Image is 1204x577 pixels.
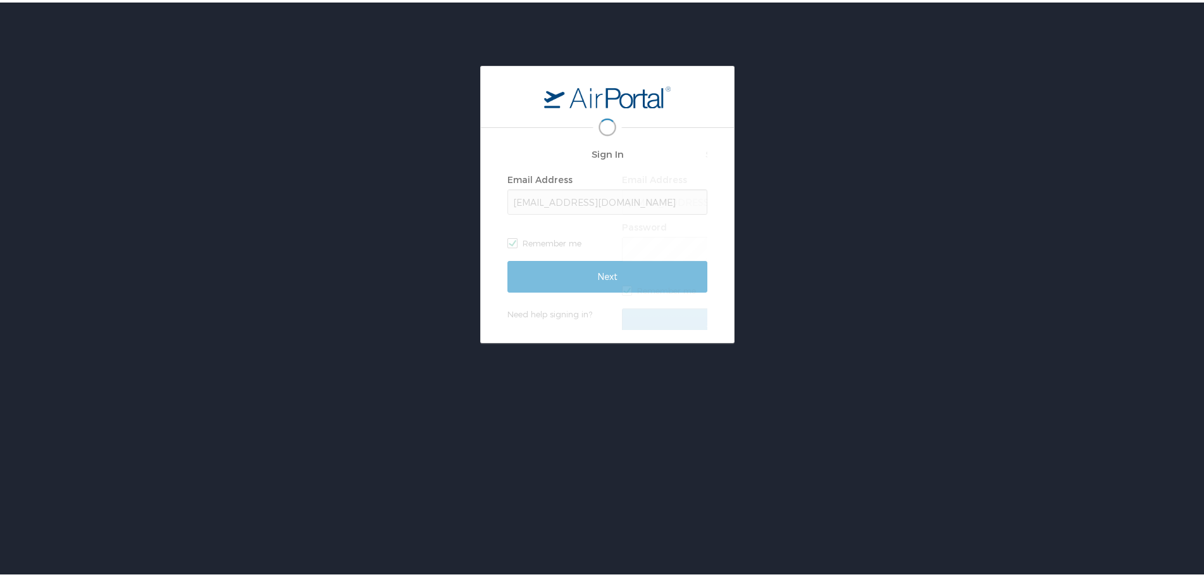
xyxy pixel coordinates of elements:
[507,258,707,290] input: Next
[622,279,822,298] label: Remember me
[622,144,822,159] h2: Sign In
[507,172,573,182] label: Email Address
[622,306,822,338] input: Sign In
[544,83,671,106] img: logo
[622,172,687,182] label: Email Address
[622,219,667,230] label: Password
[507,144,707,159] h2: Sign In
